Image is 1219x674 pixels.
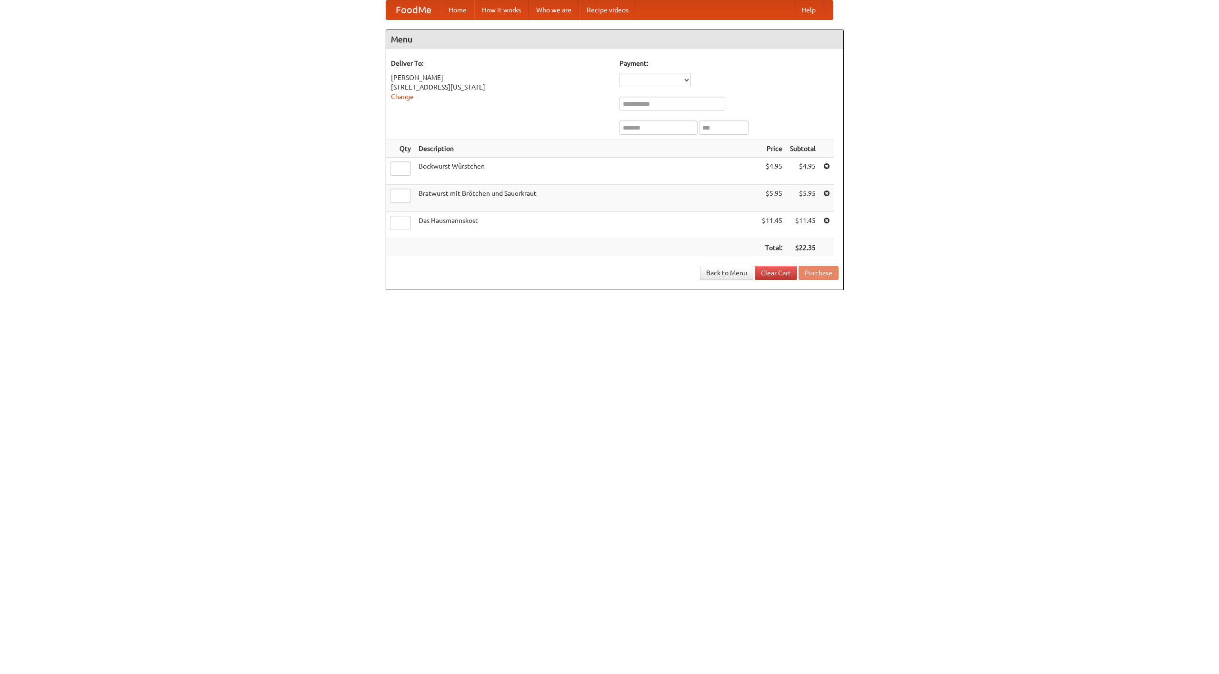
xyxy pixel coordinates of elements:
[391,73,610,82] div: [PERSON_NAME]
[441,0,474,20] a: Home
[799,266,839,280] button: Purchase
[786,239,819,257] th: $22.35
[474,0,529,20] a: How it works
[786,212,819,239] td: $11.45
[391,82,610,92] div: [STREET_ADDRESS][US_STATE]
[758,140,786,158] th: Price
[386,30,843,49] h4: Menu
[786,140,819,158] th: Subtotal
[529,0,579,20] a: Who we are
[794,0,823,20] a: Help
[415,185,758,212] td: Bratwurst mit Brötchen und Sauerkraut
[579,0,636,20] a: Recipe videos
[391,59,610,68] h5: Deliver To:
[386,140,415,158] th: Qty
[415,140,758,158] th: Description
[758,158,786,185] td: $4.95
[758,185,786,212] td: $5.95
[415,212,758,239] td: Das Hausmannskost
[415,158,758,185] td: Bockwurst Würstchen
[700,266,753,280] a: Back to Menu
[786,185,819,212] td: $5.95
[758,212,786,239] td: $11.45
[386,0,441,20] a: FoodMe
[755,266,797,280] a: Clear Cart
[786,158,819,185] td: $4.95
[391,93,414,101] a: Change
[619,59,839,68] h5: Payment:
[758,239,786,257] th: Total:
